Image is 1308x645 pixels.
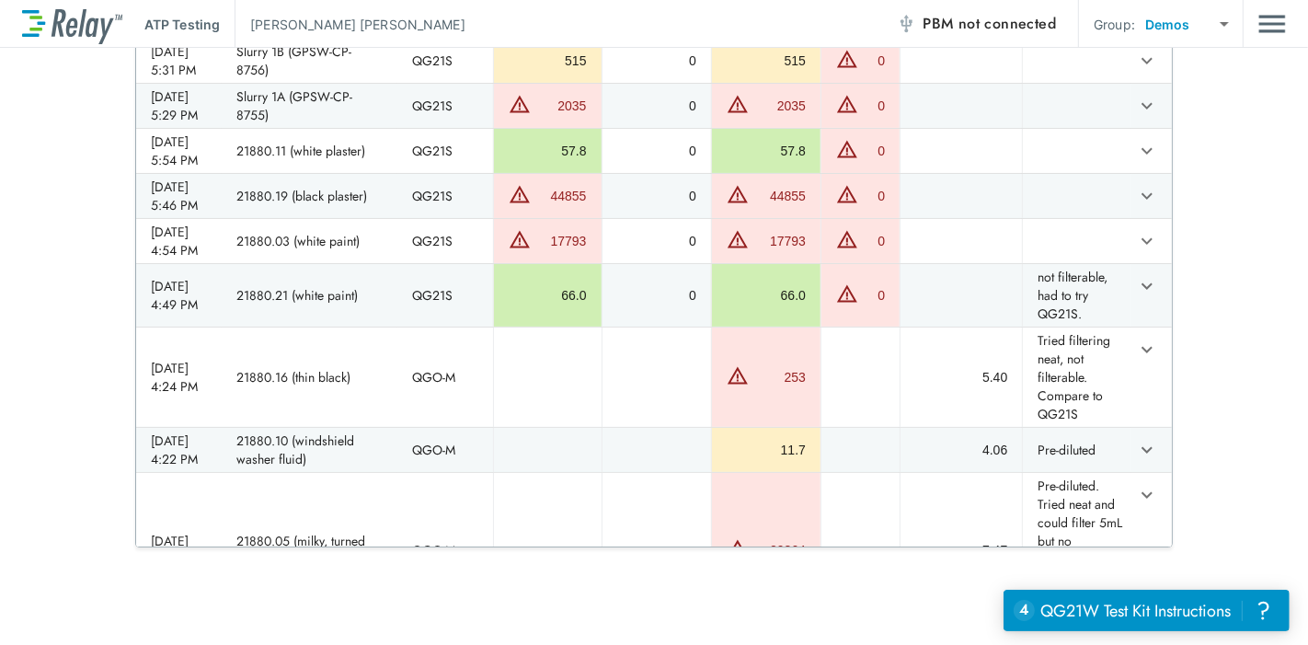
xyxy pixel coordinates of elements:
img: Warning [836,228,858,250]
td: 21880.21 (white paint) [222,264,396,327]
button: expand row [1131,45,1163,76]
div: 0 [863,286,885,305]
img: Warning [836,282,858,305]
img: Warning [727,537,749,559]
td: Pre-diluted [1022,428,1131,472]
td: 21880.10 (windshield washer fluid) [222,428,396,472]
div: [DATE] 5:46 PM [151,178,207,214]
button: PBM not connected [889,6,1063,42]
td: 21880.03 (white paint) [222,219,396,263]
td: QG21S [397,129,493,173]
td: 21880.11 (white plaster) [222,129,396,173]
div: 0 [617,97,696,115]
div: 17793 [535,232,587,250]
p: ATP Testing [144,15,220,34]
div: 5.40 [915,368,1007,386]
td: QG21S [397,219,493,263]
iframe: Resource center [1004,590,1290,631]
td: 21880.16 (thin black) [222,328,396,427]
div: 29364 [753,541,806,559]
div: 7.47 [915,541,1007,559]
button: expand row [1131,271,1163,302]
button: expand row [1131,434,1163,466]
td: 21880.05 (milky, turned blue when spilled) [222,473,396,628]
div: 515 [509,52,587,70]
img: Warning [836,138,858,160]
p: [PERSON_NAME] [PERSON_NAME] [250,15,465,34]
div: 0 [617,142,696,160]
img: Warning [836,93,858,115]
img: Warning [509,228,531,250]
td: QGO-M [397,428,493,472]
img: Warning [727,183,749,205]
td: Tried filtering neat, not filterable. Compare to QG21S [1022,328,1131,427]
div: 57.8 [509,142,587,160]
img: LuminUltra Relay [22,5,122,44]
div: 44855 [753,187,806,205]
div: 2035 [535,97,587,115]
td: Slurry 1A (GPSW-CP-8755) [222,84,396,128]
button: expand row [1131,135,1163,167]
img: Drawer Icon [1258,6,1286,41]
button: expand row [1131,90,1163,121]
div: 0 [863,187,885,205]
button: expand row [1131,334,1163,365]
td: QG21S [397,264,493,327]
div: [DATE] 4:24 PM [151,359,207,396]
td: QG21S [397,84,493,128]
div: 0 [863,52,885,70]
button: expand row [1131,180,1163,212]
div: 0 [617,187,696,205]
div: 0 [863,232,885,250]
td: not filterable, had to try QG21S. [1022,264,1131,327]
img: Warning [727,93,749,115]
img: Warning [727,364,749,386]
div: 11.7 [727,441,806,459]
div: 515 [727,52,806,70]
div: 0 [863,142,885,160]
div: [DATE] 5:31 PM [151,42,207,79]
div: 253 [753,368,806,386]
td: QG21S [397,174,493,218]
td: QG21S [397,39,493,83]
img: Warning [509,183,531,205]
span: PBM [923,11,1056,37]
span: not connected [958,13,1056,34]
div: [DATE] 5:54 PM [151,132,207,169]
div: 4.06 [915,441,1007,459]
div: [DATE] 4:22 PM [151,532,207,569]
div: 0 [617,286,696,305]
div: 66.0 [509,286,587,305]
td: 21880.19 (black plaster) [222,174,396,218]
div: 0 [617,52,696,70]
div: [DATE] 5:29 PM [151,87,207,124]
div: 57.8 [727,142,806,160]
img: Warning [836,48,858,70]
img: Offline Icon [897,15,915,33]
img: Warning [727,228,749,250]
td: QGO-M [397,328,493,427]
td: Slurry 1B (GPSW-CP-8756) [222,39,396,83]
button: expand row [1131,479,1163,511]
div: [DATE] 4:54 PM [151,223,207,259]
div: [DATE] 4:49 PM [151,277,207,314]
button: expand row [1131,225,1163,257]
div: 0 [863,97,885,115]
img: Warning [836,183,858,205]
button: Main menu [1258,6,1286,41]
div: 17793 [753,232,806,250]
div: 44855 [535,187,587,205]
td: Pre-diluted. Tried neat and could filter 5mL but no LumiClean. Recommend comparing to QG21S [1022,473,1131,628]
div: [DATE] 4:22 PM [151,432,207,468]
img: Warning [509,93,531,115]
p: Group: [1094,15,1135,34]
div: 2035 [753,97,806,115]
td: QGO-M [397,473,493,628]
div: 66.0 [727,286,806,305]
div: 0 [617,232,696,250]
